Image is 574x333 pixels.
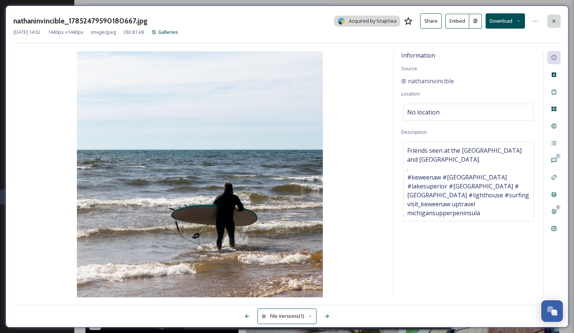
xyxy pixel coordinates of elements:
[555,205,561,210] div: 0
[445,14,469,29] button: Embed
[257,308,317,324] button: File Versions(1)
[91,29,116,36] span: image/jpeg
[123,29,144,36] span: 282.81 kB
[401,77,454,85] a: nathaninvincible
[408,77,454,85] span: nathaninvincible
[401,90,420,97] span: Location
[13,51,386,297] img: be8d8085-2b97-3856-31f7-2e12f47e9cb1.jpg
[13,16,147,26] h3: nathaninvincible_17852479590180667.jpg
[401,65,417,72] span: Source
[338,17,345,25] img: snapsea-logo.png
[401,129,427,135] span: Description
[401,51,435,59] span: Information
[541,300,563,322] button: Open Chat
[158,29,178,35] span: Galleries
[407,108,440,117] span: No location
[407,146,530,217] span: Friends seen at the [GEOGRAPHIC_DATA] and [GEOGRAPHIC_DATA]. . #keweenaw #[GEOGRAPHIC_DATA] #lake...
[555,153,561,159] div: 0
[349,17,396,25] span: Acquired by SnapSea
[486,13,525,29] button: Download
[13,29,40,36] span: [DATE] 14:02
[420,13,442,29] button: Share
[48,29,84,36] span: 1440 px x 1440 px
